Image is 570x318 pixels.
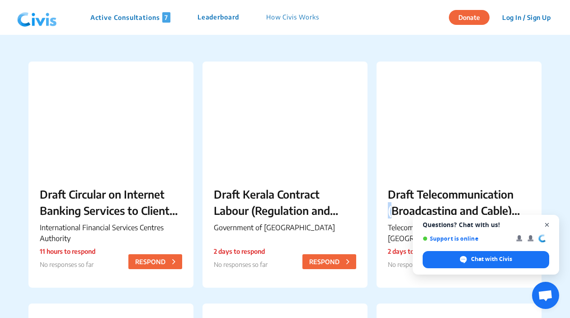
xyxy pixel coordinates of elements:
span: Support is online [423,235,510,242]
p: 11 hours to respond [40,247,95,256]
span: No responses so far [214,261,268,268]
button: Log In / Sign Up [496,10,556,24]
div: Chat with Civis [423,251,549,268]
a: Donate [449,12,496,21]
div: Open chat [532,282,559,309]
button: RESPOND [128,254,182,269]
p: Government of [GEOGRAPHIC_DATA] [214,222,356,233]
span: Chat with Civis [471,255,512,263]
span: Close chat [542,219,553,231]
button: RESPOND [302,254,356,269]
button: Donate [449,10,490,25]
a: Draft Circular on Internet Banking Services to Clients of IBUs ReviewInternational Financial Serv... [28,62,193,288]
span: No responses so far [388,261,442,268]
p: Draft Kerala Contract Labour (Regulation and Abolition) (Amendment) Rules, 2025 [214,186,356,218]
p: Draft Telecommunication (Broadcasting and Cable) Services Interconnection (Addressable Systems) (... [388,186,530,218]
p: Telecom Regulatory Authority of [GEOGRAPHIC_DATA] [388,222,530,244]
p: International Financial Services Centres Authority [40,222,182,244]
span: Questions? Chat with us! [423,221,549,228]
span: 7 [162,12,170,23]
p: Draft Circular on Internet Banking Services to Clients of IBUs Review [40,186,182,218]
p: Active Consultations [90,12,170,23]
p: 2 days to respond [388,247,442,256]
p: How Civis Works [266,12,319,23]
a: Draft Kerala Contract Labour (Regulation and Abolition) (Amendment) Rules, 2025Government of [GEO... [203,62,367,288]
span: No responses so far [40,261,94,268]
img: navlogo.png [14,4,61,31]
a: Draft Telecommunication (Broadcasting and Cable) Services Interconnection (Addressable Systems) (... [377,62,542,288]
p: 2 days to respond [214,247,268,256]
p: Leaderboard [198,12,239,23]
